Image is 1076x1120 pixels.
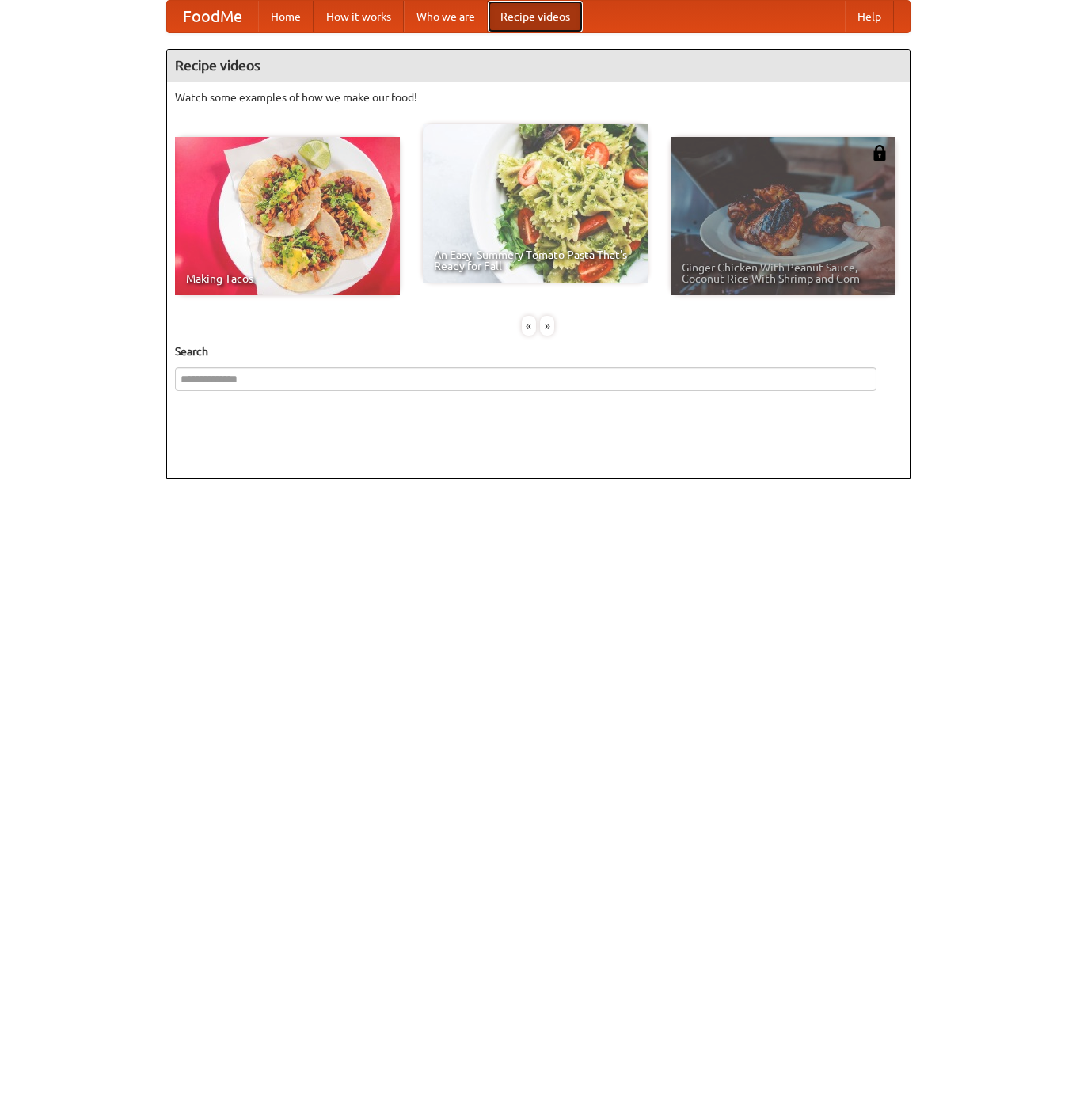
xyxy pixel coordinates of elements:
h4: Recipe videos [167,50,910,82]
h5: Search [175,344,902,359]
a: An Easy, Summery Tomato Pasta That's Ready for Fall [423,124,648,283]
a: Help [845,1,894,32]
img: 483408.png [872,145,888,161]
a: How it works [314,1,404,32]
span: An Easy, Summery Tomato Pasta That's Ready for Fall [434,249,637,271]
p: Watch some examples of how we make our food! [175,89,902,105]
a: Making Tacos [175,137,400,295]
div: » [540,316,554,336]
div: « [522,316,536,336]
a: Home [258,1,314,32]
a: Recipe videos [488,1,583,32]
a: FoodMe [167,1,258,32]
span: Making Tacos [186,273,389,284]
a: Who we are [404,1,488,32]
